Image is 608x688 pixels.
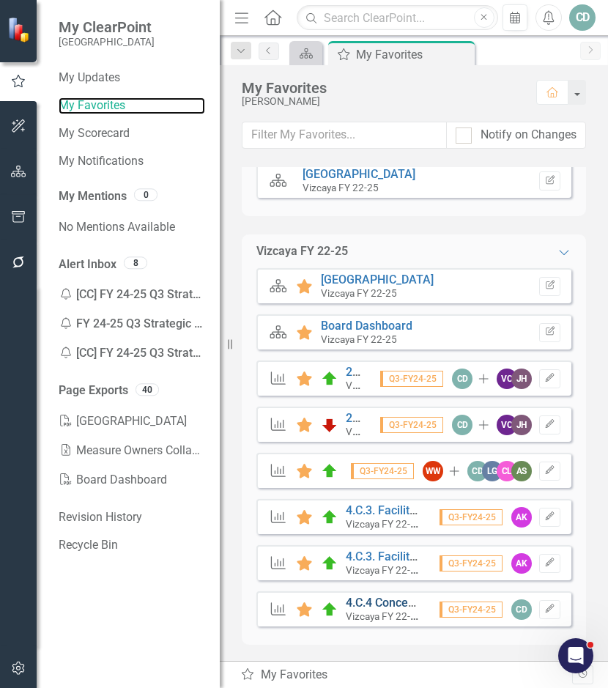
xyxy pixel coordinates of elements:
[240,667,572,684] div: My Favorites
[539,171,560,191] button: Set Home Page
[497,369,517,389] div: VC
[351,463,414,479] span: Q3-FY24-25
[482,461,503,481] div: LG
[511,461,532,481] div: AS
[440,555,503,572] span: Q3-FY24-25
[124,256,147,269] div: 8
[136,383,159,396] div: 40
[242,96,522,107] div: [PERSON_NAME]
[59,465,205,495] a: Board Dashboard
[346,378,422,392] small: Vizcaya FY 22-25
[59,509,205,526] a: Revision History
[59,339,205,368] div: [CC] FY 24-25 Q3 Strategic Plan - Enter your data Reminder
[497,415,517,435] div: VC
[497,461,517,481] div: CL
[511,507,532,528] div: AK
[59,36,155,48] small: [GEOGRAPHIC_DATA]
[59,436,205,465] a: Measure Owners Collaborators Faciliators
[321,370,338,388] img: At or Above Target
[440,509,503,525] span: Q3-FY24-25
[321,508,338,526] img: At or Above Target
[380,417,443,433] span: Q3-FY24-25
[440,602,503,618] span: Q3-FY24-25
[59,407,205,436] a: [GEOGRAPHIC_DATA]
[321,416,338,434] img: Below Plan
[569,4,596,31] button: CD
[452,415,472,435] div: CD
[7,16,33,42] img: ClearPoint Strategy
[297,5,497,31] input: Search ClearPoint...
[242,80,522,96] div: My Favorites
[346,517,422,530] small: Vizcaya FY 22-25
[423,461,443,481] div: WW
[59,280,205,309] div: [CC] FY 24-25 Q3 Strategic Plan - Enter your data Reminder
[346,563,422,577] small: Vizcaya FY 22-25
[59,153,205,170] a: My Notifications
[242,122,447,149] input: Filter My Favorites...
[59,537,205,554] a: Recycle Bin
[481,127,577,144] div: Notify on Changes
[59,256,116,273] a: Alert Inbox
[467,461,488,481] div: CD
[59,70,205,86] a: My Updates
[59,18,155,36] span: My ClearPoint
[59,212,205,242] div: No Mentions Available
[511,369,532,389] div: JH
[380,371,443,387] span: Q3-FY24-25
[59,382,128,399] a: Page Exports
[59,125,205,142] a: My Scorecard
[256,243,348,260] div: Vizcaya FY 22-25
[303,167,415,181] a: [GEOGRAPHIC_DATA]
[321,273,434,286] a: [GEOGRAPHIC_DATA]
[511,415,532,435] div: JH
[59,188,127,205] a: My Mentions
[134,188,157,201] div: 0
[59,309,205,339] div: FY 24-25 Q3 Strategic Plan - Enter your data Remin...
[321,462,338,480] img: At or Above Target
[346,609,422,623] small: Vizcaya FY 22-25
[511,599,532,620] div: CD
[321,287,397,299] small: Vizcaya FY 22-25
[303,182,379,193] small: Vizcaya FY 22-25
[321,601,338,618] img: At or Above Target
[321,555,338,572] img: At or Above Target
[558,638,593,673] iframe: Intercom live chat
[511,553,532,574] div: AK
[346,424,422,438] small: Vizcaya FY 22-25
[452,369,472,389] div: CD
[321,333,397,345] small: Vizcaya FY 22-25
[321,319,412,333] a: Board Dashboard
[356,45,471,64] div: My Favorites
[59,97,205,114] a: My Favorites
